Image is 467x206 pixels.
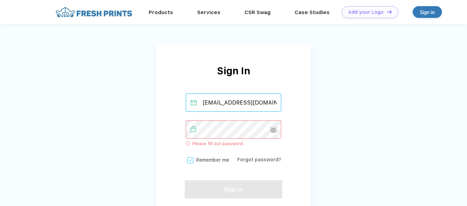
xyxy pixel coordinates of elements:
[387,10,392,14] img: DT
[413,6,442,18] a: Sign in
[149,9,173,15] a: Products
[420,8,435,16] div: Sign in
[54,6,134,18] img: fo%20logo%202.webp
[348,9,384,15] div: Add your Logo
